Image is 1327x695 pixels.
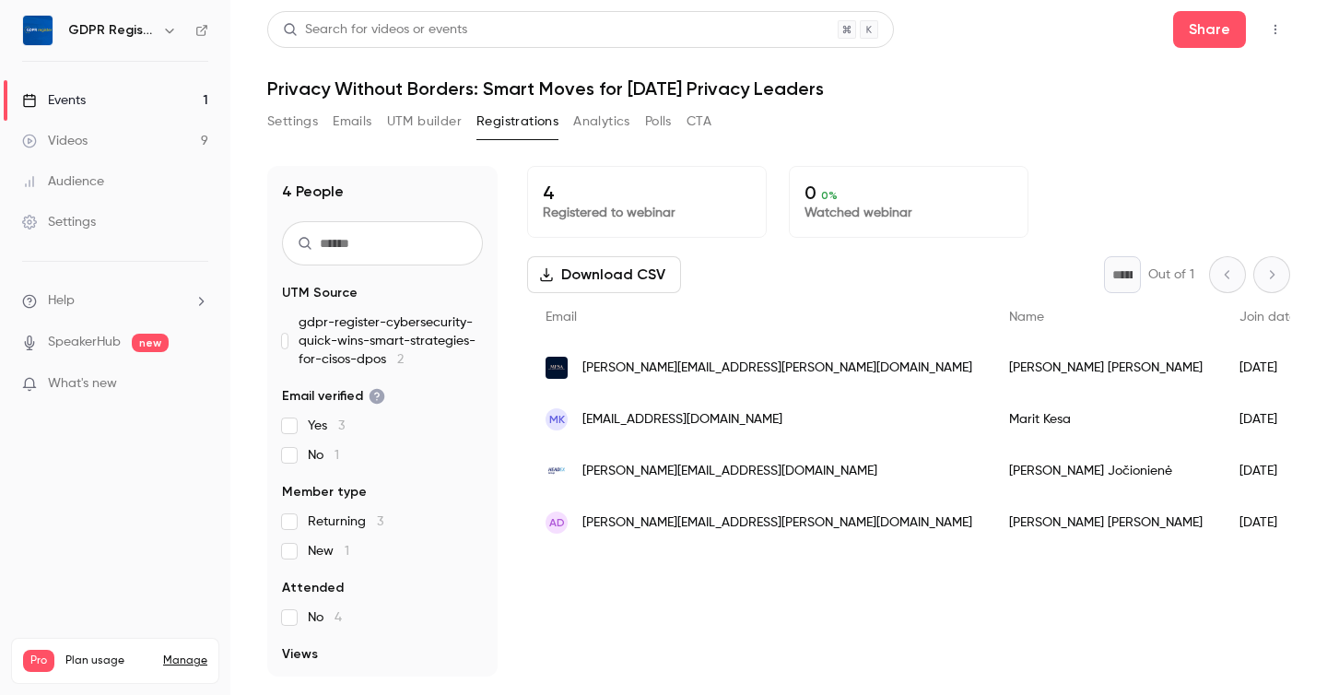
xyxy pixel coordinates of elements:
div: Settings [22,213,96,231]
span: 3 [377,515,383,528]
div: Marit Kesa [991,394,1221,445]
div: [DATE] [1221,394,1315,445]
span: UTM Source [282,284,358,302]
span: [PERSON_NAME][EMAIL_ADDRESS][PERSON_NAME][DOMAIN_NAME] [582,359,972,378]
button: Emails [333,107,371,136]
span: 0 % [821,189,838,202]
span: Returning [308,512,383,531]
img: GDPR Register [23,16,53,45]
span: [PERSON_NAME][EMAIL_ADDRESS][PERSON_NAME][DOMAIN_NAME] [582,513,972,533]
button: UTM builder [387,107,462,136]
button: Polls [645,107,672,136]
p: No results [282,675,483,693]
h6: GDPR Register [68,21,155,40]
span: Email verified [282,387,385,406]
h1: 4 People [282,181,344,203]
span: Attended [282,579,344,597]
span: Views [282,645,318,664]
button: Analytics [573,107,630,136]
div: Videos [22,132,88,150]
span: 4 [335,611,342,624]
span: gdpr-register-cybersecurity-quick-wins-smart-strategies-for-cisos-dpos [299,313,483,369]
div: [PERSON_NAME] Jočionienė [991,445,1221,497]
span: What's new [48,374,117,394]
div: Search for videos or events [283,20,467,40]
div: [PERSON_NAME] [PERSON_NAME] [991,342,1221,394]
h1: Privacy Without Borders: Smart Moves for [DATE] Privacy Leaders [267,77,1290,100]
span: Help [48,291,75,311]
div: [DATE] [1221,342,1315,394]
span: AD [549,514,565,531]
button: Share [1173,11,1246,48]
button: Settings [267,107,318,136]
span: 3 [338,419,345,432]
p: Out of 1 [1148,265,1194,284]
div: [PERSON_NAME] [PERSON_NAME] [991,497,1221,548]
div: Events [22,91,86,110]
span: No [308,446,339,465]
a: Manage [163,654,207,668]
button: Registrations [476,107,558,136]
li: help-dropdown-opener [22,291,208,311]
span: Name [1009,311,1044,324]
span: [PERSON_NAME][EMAIL_ADDRESS][DOMAIN_NAME] [582,462,877,481]
span: Plan usage [65,654,152,668]
div: [DATE] [1221,445,1315,497]
span: New [308,542,349,560]
span: Yes [308,417,345,435]
div: Audience [22,172,104,191]
button: CTA [687,107,711,136]
img: headex.eu [546,460,568,482]
span: Pro [23,650,54,672]
button: Download CSV [527,256,681,293]
p: Registered to webinar [543,204,751,222]
span: 2 [397,353,404,366]
span: Member type [282,483,367,501]
div: [DATE] [1221,497,1315,548]
span: Join date [1239,311,1297,324]
span: No [308,608,342,627]
span: MK [549,411,565,428]
span: 1 [335,449,339,462]
p: 0 [804,182,1013,204]
span: Email [546,311,577,324]
span: [EMAIL_ADDRESS][DOMAIN_NAME] [582,410,782,430]
span: 1 [345,545,349,558]
p: Watched webinar [804,204,1013,222]
img: mfsa.mt [546,357,568,379]
p: 4 [543,182,751,204]
span: new [132,334,169,352]
a: SpeakerHub [48,333,121,352]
